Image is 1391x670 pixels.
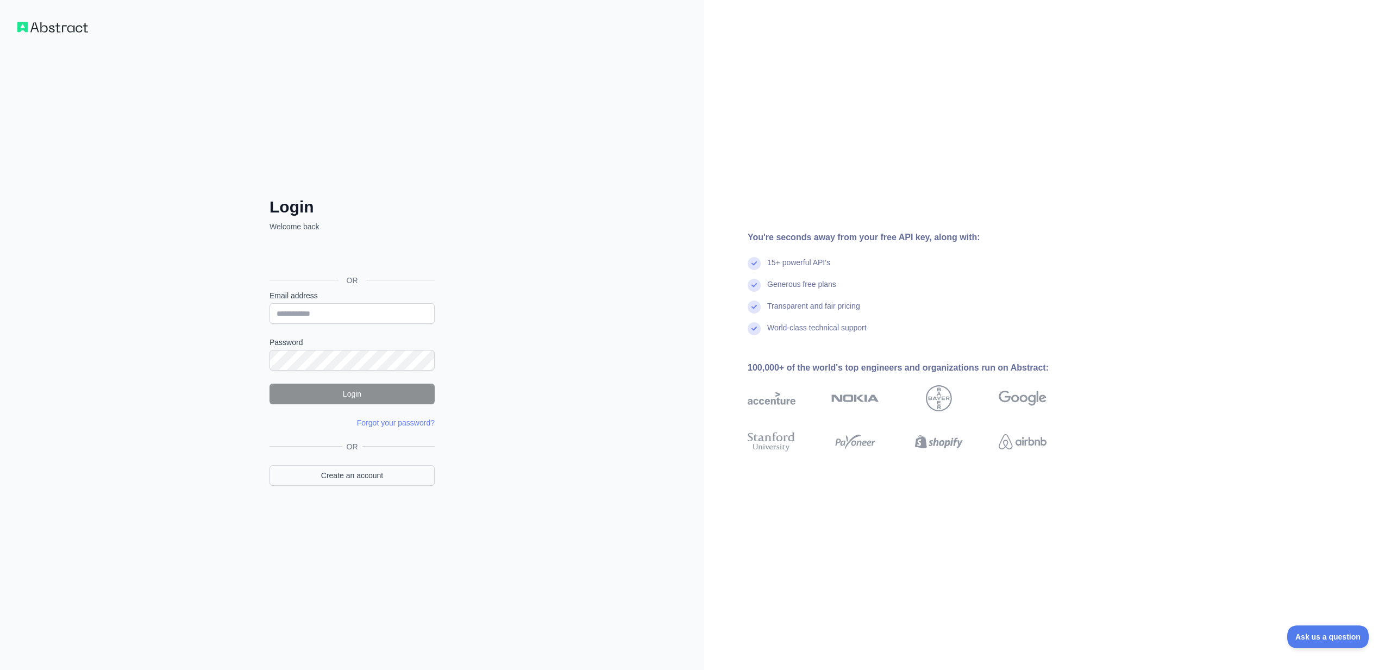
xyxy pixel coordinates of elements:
div: World-class technical support [767,322,867,344]
img: shopify [915,430,963,454]
img: payoneer [831,430,879,454]
div: 100,000+ of the world's top engineers and organizations run on Abstract: [748,361,1081,374]
div: You're seconds away from your free API key, along with: [748,231,1081,244]
img: check mark [748,257,761,270]
div: Transparent and fair pricing [767,300,860,322]
img: bayer [926,385,952,411]
img: check mark [748,279,761,292]
a: Forgot your password? [357,418,435,427]
img: check mark [748,322,761,335]
img: accenture [748,385,795,411]
div: 15+ powerful API's [767,257,830,279]
iframe: Sign in with Google Button [264,244,438,268]
img: airbnb [999,430,1047,454]
button: Login [270,384,435,404]
img: nokia [831,385,879,411]
label: Email address [270,290,435,301]
label: Password [270,337,435,348]
img: Workflow [17,22,88,33]
img: stanford university [748,430,795,454]
iframe: Toggle Customer Support [1287,625,1369,648]
div: Generous free plans [767,279,836,300]
h2: Login [270,197,435,217]
span: OR [342,441,362,452]
p: Welcome back [270,221,435,232]
img: check mark [748,300,761,314]
a: Create an account [270,465,435,486]
span: OR [338,275,367,286]
img: google [999,385,1047,411]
